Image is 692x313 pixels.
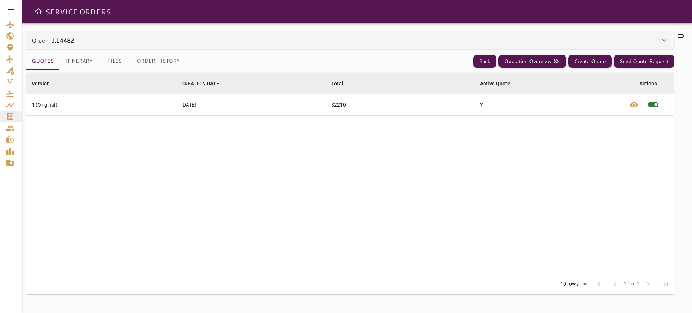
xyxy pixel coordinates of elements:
[624,281,640,288] span: 1-1 of 1
[640,276,657,293] span: Next Page
[181,79,229,88] span: CREATION DATE
[31,4,45,19] button: Open drawer
[181,79,219,88] div: CREATION DATE
[643,94,664,115] span: This quote is already active
[26,53,186,70] div: basic tabs example
[26,94,176,116] td: 1 (Original)
[607,276,624,293] span: Previous Page
[556,279,589,290] div: 10 rows
[630,100,638,109] span: visibility
[657,276,674,293] span: Last Page
[480,79,520,88] span: Active Quote
[568,55,612,68] button: Create Quote
[331,79,343,88] div: Total
[331,79,353,88] span: Total
[26,32,674,49] div: Order Id:14482
[56,36,74,44] b: 14482
[473,55,496,68] button: Back
[59,53,98,70] button: Itinerary
[614,55,674,68] button: Send Quote Request
[98,53,131,70] button: Files
[589,276,607,293] span: First Page
[26,53,59,70] button: Quotes
[32,36,74,45] p: Order Id:
[498,55,566,68] button: Quotation Overview
[480,79,510,88] div: Active Quote
[559,281,581,287] div: 10 rows
[32,79,50,88] div: Version
[625,94,643,115] button: View quote details
[131,53,186,70] button: Order History
[474,94,624,116] td: Y
[32,79,59,88] span: Version
[176,94,325,116] td: [DATE]
[45,6,111,17] h6: SERVICE ORDERS
[325,94,474,116] td: $2210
